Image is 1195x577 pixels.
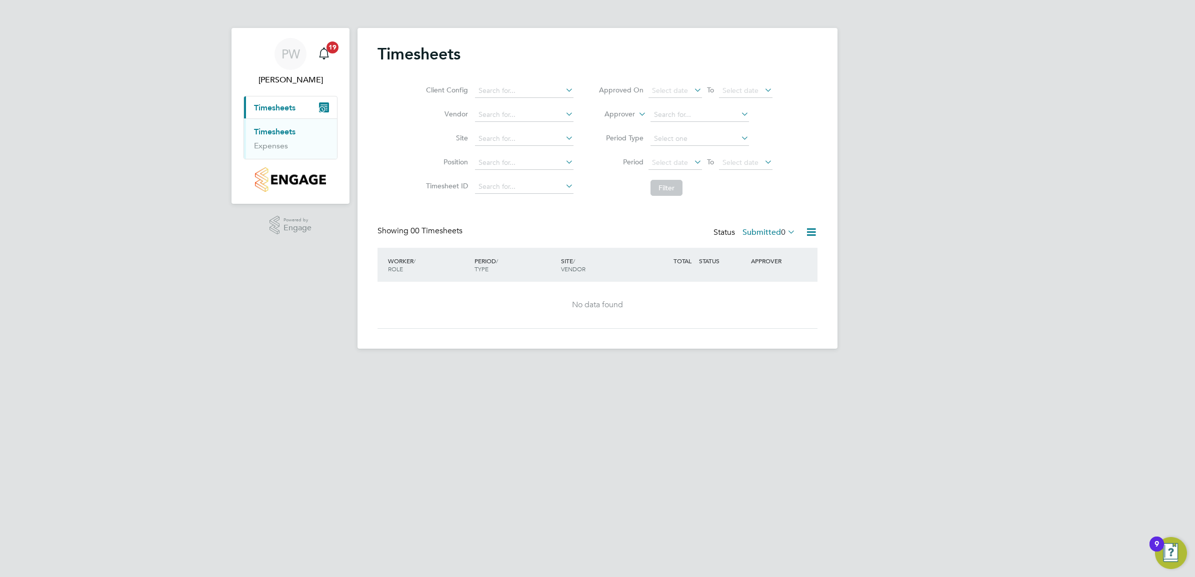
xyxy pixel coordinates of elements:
input: Search for... [475,180,573,194]
label: Submitted [742,227,795,237]
a: Expenses [254,141,288,150]
span: To [704,155,717,168]
div: No data found [387,300,807,310]
div: Showing [377,226,464,236]
span: Select date [722,86,758,95]
span: Select date [722,158,758,167]
div: Status [713,226,797,240]
img: countryside-properties-logo-retina.png [255,167,325,192]
span: 19 [326,41,338,53]
input: Select one [650,132,749,146]
h2: Timesheets [377,44,460,64]
span: Engage [283,224,311,232]
a: PW[PERSON_NAME] [243,38,337,86]
label: Approved On [598,85,643,94]
span: 00 Timesheets [410,226,462,236]
button: Open Resource Center, 9 new notifications [1155,537,1187,569]
label: Vendor [423,109,468,118]
span: 0 [781,227,785,237]
span: Select date [652,158,688,167]
span: Select date [652,86,688,95]
button: Filter [650,180,682,196]
span: To [704,83,717,96]
input: Search for... [475,132,573,146]
span: VENDOR [561,265,585,273]
span: Powered by [283,216,311,224]
label: Period Type [598,133,643,142]
span: ROLE [388,265,403,273]
div: PERIOD [472,252,558,278]
label: Timesheet ID [423,181,468,190]
a: Go to home page [243,167,337,192]
span: / [413,257,415,265]
input: Search for... [650,108,749,122]
nav: Main navigation [231,28,349,204]
div: Timesheets [244,118,337,159]
label: Position [423,157,468,166]
div: APPROVER [748,252,800,270]
div: STATUS [696,252,748,270]
span: / [573,257,575,265]
span: PW [281,47,300,60]
div: SITE [558,252,645,278]
span: TYPE [474,265,488,273]
label: Period [598,157,643,166]
a: Powered byEngage [269,216,312,235]
a: 19 [314,38,334,70]
div: WORKER [385,252,472,278]
label: Approver [590,109,635,119]
div: 9 [1154,544,1159,557]
input: Search for... [475,108,573,122]
input: Search for... [475,84,573,98]
label: Site [423,133,468,142]
span: Timesheets [254,103,295,112]
a: Timesheets [254,127,295,136]
span: Paul Willis [243,74,337,86]
label: Client Config [423,85,468,94]
input: Search for... [475,156,573,170]
span: TOTAL [673,257,691,265]
button: Timesheets [244,96,337,118]
span: / [496,257,498,265]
